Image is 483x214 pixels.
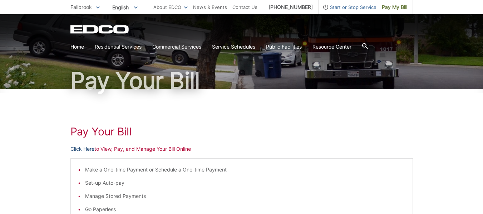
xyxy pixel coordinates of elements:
[266,43,302,51] a: Public Facilities
[212,43,255,51] a: Service Schedules
[312,43,351,51] a: Resource Center
[232,3,257,11] a: Contact Us
[193,3,227,11] a: News & Events
[70,69,413,92] h1: Pay Your Bill
[85,192,405,200] li: Manage Stored Payments
[70,4,92,10] span: Fallbrook
[70,25,130,34] a: EDCD logo. Return to the homepage.
[152,43,201,51] a: Commercial Services
[70,145,94,153] a: Click Here
[70,145,413,153] p: to View, Pay, and Manage Your Bill Online
[85,179,405,187] li: Set-up Auto-pay
[95,43,142,51] a: Residential Services
[382,3,407,11] span: Pay My Bill
[85,166,405,174] li: Make a One-time Payment or Schedule a One-time Payment
[85,205,405,213] li: Go Paperless
[107,1,143,13] span: English
[70,43,84,51] a: Home
[153,3,188,11] a: About EDCO
[70,125,413,138] h1: Pay Your Bill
